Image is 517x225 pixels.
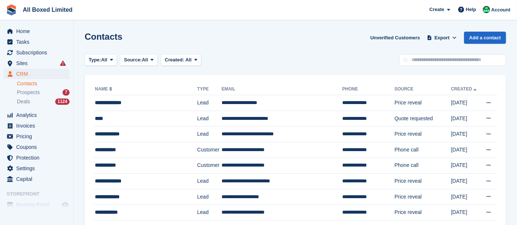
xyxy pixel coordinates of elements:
[197,174,222,189] td: Lead
[394,174,451,189] td: Price reveal
[16,69,60,79] span: CRM
[4,37,70,47] a: menu
[85,32,123,42] h1: Contacts
[185,57,192,63] span: All
[451,174,481,189] td: [DATE]
[4,174,70,184] a: menu
[394,83,451,95] th: Source
[394,111,451,126] td: Quote requested
[394,205,451,221] td: Price reveal
[367,32,423,44] a: Unverified Customers
[394,158,451,174] td: Phone call
[142,56,148,64] span: All
[4,110,70,120] a: menu
[4,163,70,174] a: menu
[7,190,73,198] span: Storefront
[101,56,107,64] span: All
[17,89,70,96] a: Prospects 7
[20,4,75,16] a: All Boxed Limited
[16,58,60,68] span: Sites
[435,34,450,42] span: Export
[466,6,476,13] span: Help
[491,6,510,14] span: Account
[85,54,117,66] button: Type: All
[17,80,70,87] a: Contacts
[161,54,201,66] button: Created: All
[4,26,70,36] a: menu
[197,142,222,158] td: Customer
[4,200,70,210] a: menu
[197,83,222,95] th: Type
[17,98,30,105] span: Deals
[342,83,394,95] th: Phone
[63,89,70,96] div: 7
[451,86,478,92] a: Created
[16,47,60,58] span: Subscriptions
[95,86,114,92] a: Name
[60,60,66,66] i: Smart entry sync failures have occurred
[197,205,222,221] td: Lead
[16,163,60,174] span: Settings
[197,158,222,174] td: Customer
[451,95,481,111] td: [DATE]
[429,6,444,13] span: Create
[426,32,458,44] button: Export
[4,58,70,68] a: menu
[483,6,490,13] img: Enquiries
[6,4,17,15] img: stora-icon-8386f47178a22dfd0bd8f6a31ec36ba5ce8667c1dd55bd0f319d3a0aa187defe.svg
[4,69,70,79] a: menu
[394,126,451,142] td: Price reveal
[197,189,222,205] td: Lead
[16,174,60,184] span: Capital
[16,110,60,120] span: Analytics
[17,98,70,106] a: Deals 1124
[16,153,60,163] span: Protection
[120,54,158,66] button: Source: All
[89,56,101,64] span: Type:
[16,142,60,152] span: Coupons
[16,37,60,47] span: Tasks
[55,99,70,105] div: 1124
[17,89,40,96] span: Prospects
[222,83,342,95] th: Email
[4,142,70,152] a: menu
[394,189,451,205] td: Price reveal
[451,126,481,142] td: [DATE]
[197,111,222,126] td: Lead
[197,126,222,142] td: Lead
[197,95,222,111] td: Lead
[451,158,481,174] td: [DATE]
[61,200,70,209] a: Preview store
[394,95,451,111] td: Price reveal
[451,189,481,205] td: [DATE]
[464,32,506,44] a: Add a contact
[394,142,451,158] td: Phone call
[451,205,481,221] td: [DATE]
[165,57,184,63] span: Created:
[16,131,60,142] span: Pricing
[16,26,60,36] span: Home
[4,47,70,58] a: menu
[16,121,60,131] span: Invoices
[4,153,70,163] a: menu
[451,142,481,158] td: [DATE]
[4,121,70,131] a: menu
[4,131,70,142] a: menu
[16,200,60,210] span: Booking Portal
[451,111,481,126] td: [DATE]
[124,56,142,64] span: Source:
